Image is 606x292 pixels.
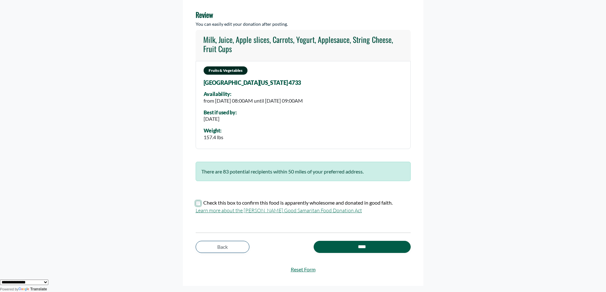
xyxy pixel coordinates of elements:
span: Fruits & Vegetables [204,66,247,75]
h5: You can easily edit your donation after posting. [196,22,411,27]
h4: Review [196,10,411,19]
a: Back [196,241,249,253]
span: [GEOGRAPHIC_DATA][US_STATE] 4733 [204,80,301,86]
div: Weight: [204,128,223,133]
div: Best if used by: [204,110,237,115]
div: 157.4 lbs [204,133,223,141]
div: Availability: [204,91,303,97]
h4: Milk, Juice, Apple slices, Carrots, Yogurt, Applesauce, String Cheese, Fruit Cups [203,35,403,53]
div: There are 83 potential recipients within 50 miles of your preferred address. [196,162,411,181]
a: Translate [18,287,47,291]
a: Learn more about the [PERSON_NAME] Good Samaritan Food Donation Act [196,207,362,214]
label: Check this box to confirm this food is apparently wholesome and donated in good faith. [203,199,393,207]
div: [DATE] [204,115,237,123]
a: Reset Form [196,266,411,273]
div: from [DATE] 08:00AM until [DATE] 09:00AM [204,97,303,105]
img: Google Translate [18,287,30,292]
